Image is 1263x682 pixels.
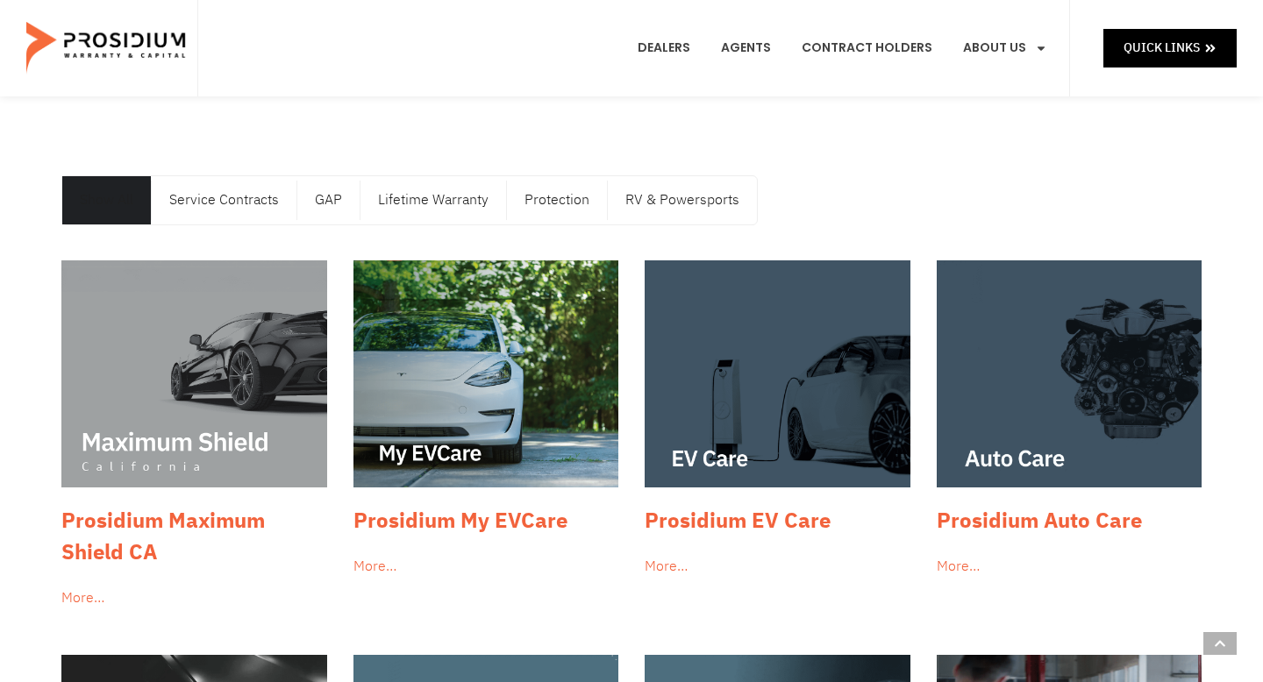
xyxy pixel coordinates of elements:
nav: Menu [62,176,757,224]
h3: Prosidium Auto Care [937,505,1202,536]
a: Prosidium EV Care More… [636,252,919,588]
a: Prosidium Auto Care More… [928,252,1211,588]
h3: Prosidium Maximum Shield CA [61,505,327,568]
a: Dealers [624,16,703,81]
div: More… [61,586,327,611]
nav: Menu [624,16,1060,81]
a: Agents [708,16,784,81]
a: Protection [507,176,607,224]
a: GAP [297,176,360,224]
div: More… [645,554,910,579]
h3: Prosidium My EVCare [353,505,619,536]
a: RV & Powersports [608,176,757,224]
a: Quick Links [1103,29,1237,67]
a: Show All [62,176,151,224]
a: Contract Holders [788,16,945,81]
div: More… [937,554,1202,579]
a: About Us [950,16,1060,81]
a: Lifetime Warranty [360,176,506,224]
h3: Prosidium EV Care [645,505,910,536]
span: Quick Links [1124,37,1200,59]
a: Prosidium My EVCare More… [345,252,628,588]
a: Prosidium Maximum Shield CA More… [53,252,336,620]
a: Service Contracts [152,176,296,224]
div: More… [353,554,619,579]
